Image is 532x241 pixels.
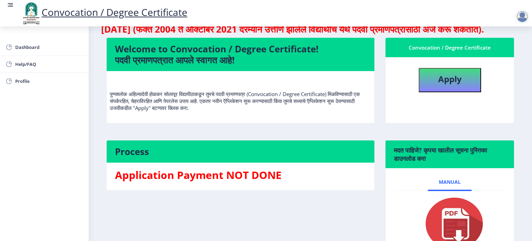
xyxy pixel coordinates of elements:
[439,179,461,185] span: Manual
[394,146,506,163] h6: मदत पाहिजे? कृपया खालील सूचना पुस्तिका डाउनलोड करा
[15,60,83,68] span: Help/FAQ
[438,73,462,85] b: Apply
[394,43,506,52] div: Convocation / Degree Certificate
[428,174,472,190] a: Manual
[15,43,83,51] span: Dashboard
[21,6,187,19] a: Convocation / Degree Certificate
[419,68,481,92] button: Apply
[110,77,371,111] p: पुण्यश्लोक अहिल्यादेवी होळकर सोलापूर विद्यापीठाकडून तुमचे पदवी प्रमाणपत्र (Convocation / Degree C...
[115,168,366,182] h3: Application Payment NOT DONE
[21,1,42,25] img: logo
[101,12,520,35] h4: Students can apply here for Convocation/Degree Certificate if they Pass Out between 2004 To [DATE...
[115,146,366,157] h4: Process
[15,77,83,85] span: Profile
[115,43,366,66] h4: Welcome to Convocation / Degree Certificate! पदवी प्रमाणपत्रात आपले स्वागत आहे!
